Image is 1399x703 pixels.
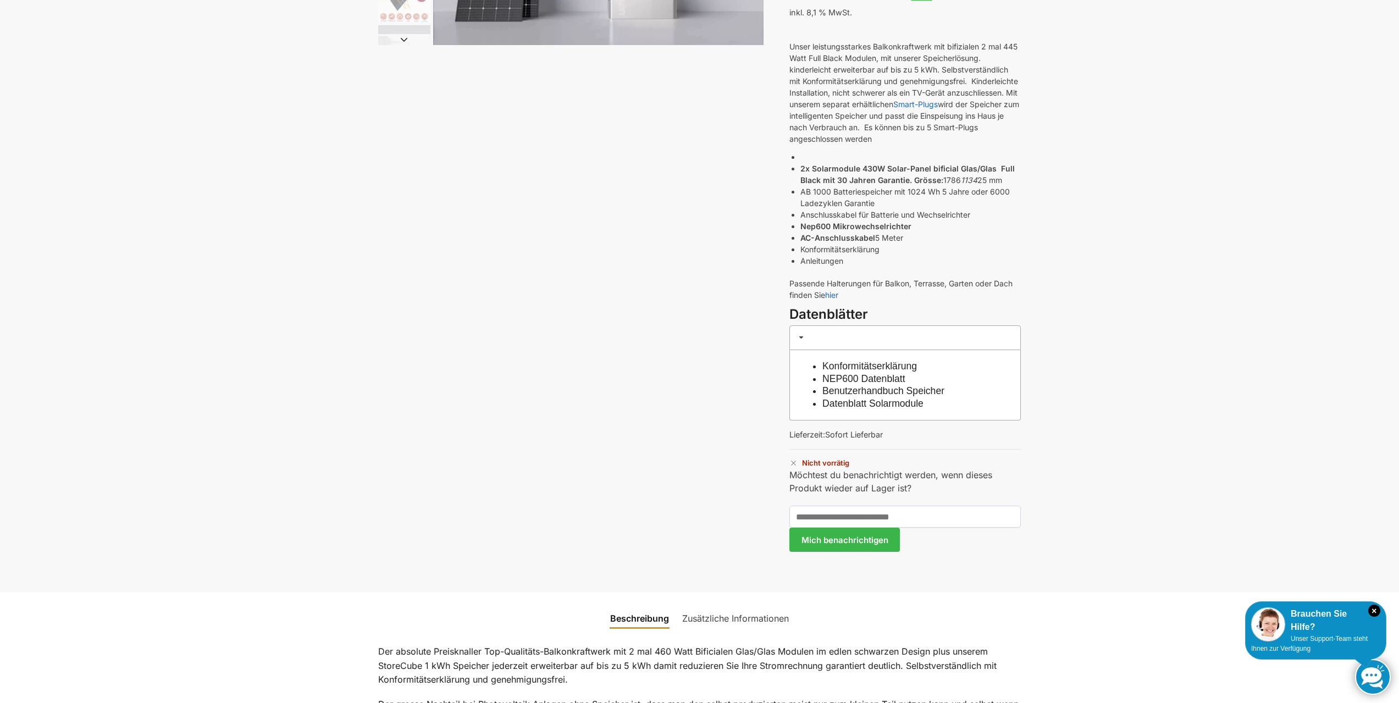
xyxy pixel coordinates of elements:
[822,398,924,409] a: Datenblatt Solarmodule
[378,25,430,78] img: 1 (3)
[800,164,1015,185] strong: 2x Solarmodule 430W Solar-Panel bificial Glas/Glas Full Black mit 30 Jahren Garantie. Grösse:
[789,528,899,552] button: Mich benachrichtigen
[789,278,1021,301] p: Passende Halterungen für Balkon, Terrasse, Garten oder Dach finden Sie
[789,468,1021,495] p: Möchtest du benachrichtigt werden, wenn dieses Produkt wieder auf Lager ist?
[375,24,430,79] li: 4 / 7
[789,449,1021,468] p: Nicht vorrätig
[800,233,875,242] strong: AC-Anschlusskabel
[800,232,1021,243] li: 5 Meter
[822,361,917,372] a: Konformitätserklärung
[943,175,1002,185] span: 1786 25 mm
[789,430,883,439] span: Lieferzeit:
[1251,607,1380,634] div: Brauchen Sie Hilfe?
[676,605,795,632] a: Zusätzliche Informationen
[800,222,911,231] strong: Nep600 Mikrowechselrichter
[378,645,1021,687] p: Der absolute Preisknaller Top-Qualitäts-Balkonkraftwerk mit 2 mal 460 Watt Bificialen Glas/Glas M...
[789,41,1021,145] p: Unser leistungsstarkes Balkonkraftwerk mit bifizialen 2 mal 445 Watt Full Black Modulen, mit unse...
[378,34,430,45] button: Next slide
[1251,635,1368,652] span: Unser Support-Team steht Ihnen zur Verfügung
[1251,607,1285,641] img: Customer service
[789,305,1021,324] h3: Datenblätter
[825,290,838,300] a: hier
[800,209,1021,220] li: Anschlusskabel für Batterie und Wechselrichter
[825,430,883,439] span: Sofort Lieferbar
[1368,605,1380,617] i: Schließen
[800,186,1021,209] li: AB 1000 Batteriespeicher mit 1024 Wh 5 Jahre oder 6000 Ladezyklen Garantie
[822,373,905,384] a: NEP600 Datenblatt
[604,605,676,632] a: Beschreibung
[789,8,852,17] span: inkl. 8,1 % MwSt.
[800,255,1021,267] li: Anleitungen
[800,243,1021,255] li: Konformitätserklärung
[893,99,938,109] a: Smart-Plugs
[961,175,977,185] em: 1134
[822,385,944,396] a: Benutzerhandbuch Speicher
